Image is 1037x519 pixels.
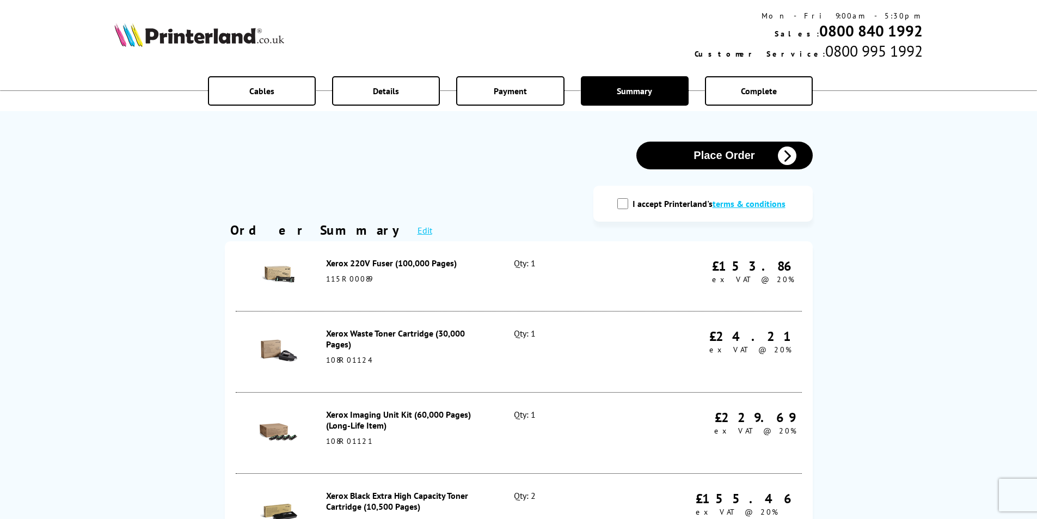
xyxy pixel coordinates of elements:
[712,274,794,284] span: ex VAT @ 20%
[617,86,652,96] span: Summary
[712,258,796,274] div: £153.86
[713,198,786,209] a: modal_tc
[514,328,627,376] div: Qty: 1
[695,49,825,59] span: Customer Service:
[230,222,407,239] div: Order Summary
[373,86,399,96] span: Details
[249,86,274,96] span: Cables
[514,409,627,457] div: Qty: 1
[326,274,490,284] div: 115R00089
[636,142,813,169] button: Place Order
[326,355,490,365] div: 108R01124
[326,328,490,350] div: Xerox Waste Toner Cartridge (30,000 Pages)
[259,332,297,370] img: Xerox Waste Toner Cartridge (30,000 Pages)
[633,198,791,209] label: I accept Printerland's
[709,345,791,355] span: ex VAT @ 20%
[326,409,490,431] div: Xerox Imaging Unit Kit (60,000 Pages) (Long-Life Item)
[696,490,796,507] div: £155.46
[825,41,923,61] span: 0800 995 1992
[259,413,297,451] img: Xerox Imaging Unit Kit (60,000 Pages) (Long-Life Item)
[775,29,819,39] span: Sales:
[259,256,297,294] img: Xerox 220V Fuser (100,000 Pages)
[709,328,796,345] div: £24.21
[714,426,796,436] span: ex VAT @ 20%
[114,23,284,47] img: Printerland Logo
[326,490,490,512] div: Xerox Black Extra High Capacity Toner Cartridge (10,500 Pages)
[326,436,490,446] div: 108R01121
[696,507,778,517] span: ex VAT @ 20%
[819,21,923,41] a: 0800 840 1992
[494,86,527,96] span: Payment
[714,409,796,426] div: £229.69
[514,258,627,295] div: Qty: 1
[695,11,923,21] div: Mon - Fri 9:00am - 5:30pm
[326,258,490,268] div: Xerox 220V Fuser (100,000 Pages)
[741,86,777,96] span: Complete
[418,225,432,236] a: Edit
